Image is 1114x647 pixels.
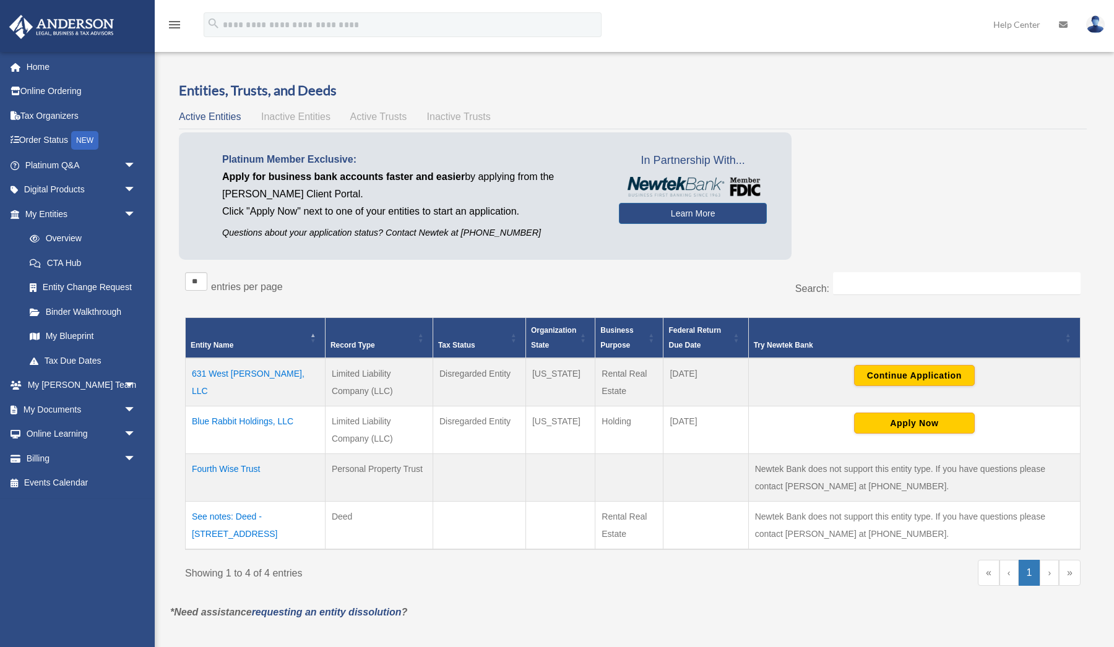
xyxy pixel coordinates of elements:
a: Tax Due Dates [17,348,149,373]
td: Deed [325,502,433,550]
div: Try Newtek Bank [754,338,1061,353]
img: User Pic [1086,15,1105,33]
span: Active Trusts [350,111,407,122]
label: entries per page [211,281,283,292]
a: Online Learningarrow_drop_down [9,422,155,447]
a: CTA Hub [17,251,149,275]
span: Active Entities [179,111,241,122]
td: Fourth Wise Trust [186,454,326,502]
td: Limited Liability Company (LLC) [325,406,433,454]
span: arrow_drop_down [124,446,149,471]
span: Apply for business bank accounts faster and easier [222,171,465,182]
span: Record Type [330,341,375,349]
td: [DATE] [663,406,748,454]
a: Platinum Q&Aarrow_drop_down [9,153,155,178]
span: arrow_drop_down [124,153,149,178]
a: Tax Organizers [9,103,155,128]
td: 631 West [PERSON_NAME], LLC [186,358,326,406]
span: Organization State [531,326,576,349]
span: Federal Return Due Date [668,326,721,349]
span: Entity Name [191,341,233,349]
td: Rental Real Estate [595,502,663,550]
span: arrow_drop_down [124,422,149,447]
span: Tax Status [438,341,475,349]
a: requesting an entity dissolution [252,607,402,617]
th: Try Newtek Bank : Activate to sort [748,318,1080,359]
a: Last [1059,560,1081,586]
a: Overview [17,226,142,251]
a: Home [9,54,155,79]
a: My Blueprint [17,324,149,349]
th: Federal Return Due Date: Activate to sort [663,318,748,359]
button: Continue Application [854,365,975,386]
a: First [978,560,1000,586]
td: [US_STATE] [525,406,595,454]
em: *Need assistance ? [170,607,407,617]
td: Newtek Bank does not support this entity type. If you have questions please contact [PERSON_NAME]... [748,502,1080,550]
td: Limited Liability Company (LLC) [325,358,433,406]
span: Inactive Entities [261,111,330,122]
a: Binder Walkthrough [17,299,149,324]
a: menu [167,22,182,32]
span: arrow_drop_down [124,373,149,398]
td: See notes: Deed - [STREET_ADDRESS] [186,502,326,550]
th: Entity Name: Activate to invert sorting [186,318,326,359]
th: Business Purpose: Activate to sort [595,318,663,359]
a: My [PERSON_NAME] Teamarrow_drop_down [9,373,155,398]
a: Billingarrow_drop_down [9,446,155,471]
a: Order StatusNEW [9,128,155,153]
th: Record Type: Activate to sort [325,318,433,359]
a: Digital Productsarrow_drop_down [9,178,155,202]
a: Learn More [619,203,767,224]
p: Questions about your application status? Contact Newtek at [PHONE_NUMBER] [222,225,600,241]
span: arrow_drop_down [124,178,149,203]
span: arrow_drop_down [124,202,149,227]
button: Apply Now [854,413,975,434]
label: Search: [795,283,829,294]
img: Anderson Advisors Platinum Portal [6,15,118,39]
span: arrow_drop_down [124,397,149,422]
span: Inactive Trusts [427,111,491,122]
td: Disregarded Entity [433,406,525,454]
td: Rental Real Estate [595,358,663,406]
a: Online Ordering [9,79,155,104]
td: Blue Rabbit Holdings, LLC [186,406,326,454]
img: NewtekBankLogoSM.png [625,177,761,197]
td: Disregarded Entity [433,358,525,406]
a: My Documentsarrow_drop_down [9,397,155,422]
td: Personal Property Trust [325,454,433,502]
div: Showing 1 to 4 of 4 entries [185,560,624,582]
h3: Entities, Trusts, and Deeds [179,81,1087,100]
span: Business Purpose [600,326,633,349]
p: by applying from the [PERSON_NAME] Client Portal. [222,168,600,203]
div: NEW [71,131,98,150]
a: Events Calendar [9,471,155,495]
span: In Partnership With... [619,151,767,171]
i: menu [167,17,182,32]
th: Tax Status: Activate to sort [433,318,525,359]
a: My Entitiesarrow_drop_down [9,202,149,226]
td: [DATE] [663,358,748,406]
p: Click "Apply Now" next to one of your entities to start an application. [222,203,600,220]
a: Next [1040,560,1059,586]
th: Organization State: Activate to sort [525,318,595,359]
td: Newtek Bank does not support this entity type. If you have questions please contact [PERSON_NAME]... [748,454,1080,502]
p: Platinum Member Exclusive: [222,151,600,168]
a: Entity Change Request [17,275,149,300]
td: [US_STATE] [525,358,595,406]
td: Holding [595,406,663,454]
a: 1 [1019,560,1040,586]
i: search [207,17,220,30]
a: Previous [1000,560,1019,586]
